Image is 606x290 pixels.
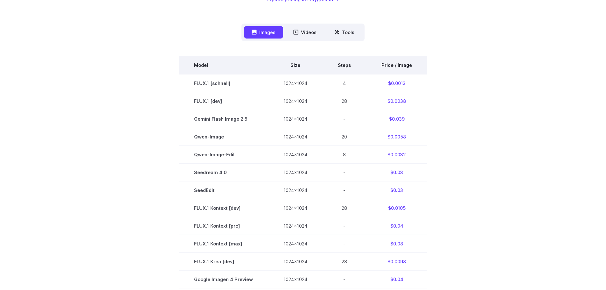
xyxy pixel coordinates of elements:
td: 1024x1024 [268,92,323,110]
td: SeedEdit [179,181,268,199]
td: 1024x1024 [268,164,323,181]
td: $0.0038 [366,92,427,110]
td: Google Imagen 4 Preview [179,271,268,288]
td: $0.04 [366,217,427,235]
td: $0.03 [366,164,427,181]
td: Qwen-Image-Edit [179,145,268,163]
td: 1024x1024 [268,271,323,288]
button: Videos [286,26,324,39]
button: Tools [327,26,362,39]
td: 28 [323,199,366,217]
span: Gemini Flash Image 2.5 [194,115,253,123]
th: Model [179,56,268,74]
td: $0.0032 [366,145,427,163]
td: 1024x1024 [268,145,323,163]
td: Qwen-Image [179,128,268,145]
td: 20 [323,128,366,145]
td: 28 [323,253,366,271]
td: - [323,181,366,199]
td: 1024x1024 [268,235,323,253]
th: Size [268,56,323,74]
th: Steps [323,56,366,74]
td: Seedream 4.0 [179,164,268,181]
td: - [323,217,366,235]
td: FLUX.1 [schnell] [179,74,268,92]
td: FLUX.1 [dev] [179,92,268,110]
th: Price / Image [366,56,427,74]
td: $0.08 [366,235,427,253]
td: $0.04 [366,271,427,288]
td: $0.039 [366,110,427,128]
td: - [323,271,366,288]
td: - [323,110,366,128]
td: 1024x1024 [268,217,323,235]
td: $0.0098 [366,253,427,271]
td: FLUX.1 Kontext [pro] [179,217,268,235]
td: 1024x1024 [268,253,323,271]
td: - [323,235,366,253]
td: FLUX.1 Kontext [max] [179,235,268,253]
td: 8 [323,145,366,163]
td: 4 [323,74,366,92]
td: $0.03 [366,181,427,199]
td: 1024x1024 [268,74,323,92]
td: $0.0013 [366,74,427,92]
td: 1024x1024 [268,199,323,217]
button: Images [244,26,283,39]
td: FLUX.1 Krea [dev] [179,253,268,271]
td: 1024x1024 [268,181,323,199]
td: 1024x1024 [268,110,323,128]
td: 28 [323,92,366,110]
td: $0.0105 [366,199,427,217]
td: 1024x1024 [268,128,323,145]
td: $0.0058 [366,128,427,145]
td: - [323,164,366,181]
td: FLUX.1 Kontext [dev] [179,199,268,217]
